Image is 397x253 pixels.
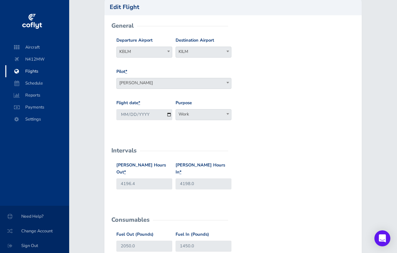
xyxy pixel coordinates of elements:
[176,110,231,119] span: Work
[111,217,150,223] h2: Consumables
[176,231,209,238] label: Fuel In (Pounds)
[12,41,63,53] span: Aircraft
[12,65,63,77] span: Flights
[374,230,390,246] div: Open Intercom Messenger
[138,100,140,106] abbr: required
[176,109,231,120] span: Work
[12,101,63,113] span: Payments
[12,113,63,125] span: Settings
[124,169,126,175] abbr: required
[125,69,127,75] abbr: required
[180,169,182,175] abbr: required
[117,47,172,56] span: KBLM
[12,89,63,101] span: Reports
[116,68,127,75] label: Pilot
[116,231,154,238] label: Fuel Out (Pounds)
[117,78,231,88] span: Luke Frank
[8,225,61,237] span: Change Account
[111,147,137,153] h2: Intervals
[116,162,172,176] label: [PERSON_NAME] Hours Out
[176,37,214,44] label: Destination Airport
[116,47,172,58] span: KBLM
[110,4,356,10] h2: Edit Flight
[176,100,192,107] label: Purpose
[116,78,231,89] span: Luke Frank
[176,162,231,176] label: [PERSON_NAME] Hours In
[176,47,231,58] span: KILM
[176,47,231,56] span: KILM
[12,77,63,89] span: Schedule
[21,12,43,32] img: coflyt logo
[8,210,61,222] span: Need Help?
[111,23,134,29] h2: General
[116,100,140,107] label: Flight date
[8,240,61,252] span: Sign Out
[12,53,63,65] span: N412MW
[116,37,153,44] label: Departure Airport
